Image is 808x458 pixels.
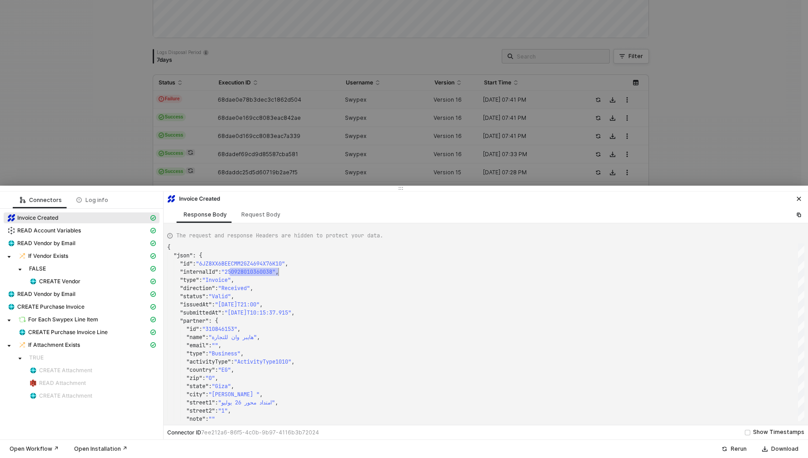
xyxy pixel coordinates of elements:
[8,227,15,234] img: integration-icon
[29,354,44,361] span: TRUE
[28,341,80,349] span: If Attachment Exists
[241,211,280,218] div: Request Body
[218,399,275,406] span: "امتداد محور 26 يوليو"
[15,251,160,261] span: If Vendor Exists
[150,266,156,271] span: icon-cards
[180,260,193,267] span: "id"
[18,356,22,361] span: caret-down
[29,265,46,272] span: FALSE
[186,407,215,414] span: "street2"
[201,429,319,436] span: 7ee212a6-86f5-4c0b-9b97-4116b3b72024
[762,446,768,452] span: icon-download
[180,268,218,276] span: "internalId"
[209,415,215,423] span: ""
[231,383,234,390] span: ,
[285,260,288,267] span: ,
[150,317,156,322] span: icon-cards
[180,317,209,325] span: "partner"
[25,365,160,376] span: CREATE Attachment
[221,309,224,316] span: :
[180,293,205,300] span: "status"
[28,316,98,323] span: For Each Swypex Line Item
[186,334,205,341] span: "name"
[167,195,220,203] div: Invoice Created
[19,329,26,336] img: integration-icon
[180,309,221,316] span: "submittedAt"
[215,366,218,374] span: :
[30,367,37,374] img: integration-icon
[209,350,240,357] span: "Business"
[202,276,231,284] span: "Invoice"
[8,291,15,298] img: integration-icon
[212,342,218,349] span: ""
[25,263,160,274] span: FALSE
[716,443,753,454] button: Rerun
[722,446,727,452] span: icon-success-page
[168,195,175,202] img: integration-icon
[218,268,221,276] span: :
[8,214,15,222] img: integration-icon
[186,415,205,423] span: "note"
[259,301,263,308] span: ,
[291,358,294,365] span: ,
[7,255,11,259] span: caret-down
[15,327,160,338] span: CREATE Purchase Invoice Line
[196,260,285,267] span: "6JZ8XX6BEECMM2GZ4694X76K10"
[4,238,160,249] span: READ Vendor by Email
[15,340,160,350] span: If Attachment Exists
[150,228,156,233] span: icon-cards
[215,285,218,292] span: :
[259,391,263,398] span: ,
[756,443,804,454] button: Download
[20,197,62,204] div: Connectors
[20,197,25,203] span: icon-logic
[150,304,156,310] span: icon-cards
[180,301,212,308] span: "issuedAt"
[186,391,205,398] span: "city"
[205,350,209,357] span: :
[186,383,209,390] span: "state"
[180,276,199,284] span: "type"
[7,318,11,323] span: caret-down
[212,301,215,308] span: :
[215,407,218,414] span: :
[199,276,202,284] span: :
[167,429,319,436] div: Connector ID
[228,407,231,414] span: ,
[275,268,279,276] span: ,
[231,358,234,365] span: :
[17,227,81,234] span: READ Account Variables
[150,215,156,221] span: icon-cards
[17,214,58,222] span: Invoice Created
[150,253,156,259] span: icon-cards
[209,334,257,341] span: "هايبر وان للتجارة"
[176,231,383,240] span: The request and response Headers are hidden to protect your data.
[174,252,193,259] span: "json"
[202,374,205,382] span: :
[753,428,804,437] div: Show Timestamps
[184,211,227,218] div: Response Body
[74,445,127,453] div: Open Installation ↗
[39,278,80,285] span: CREATE Vendor
[234,358,291,365] span: "ActivityType1010"
[25,390,160,401] span: CREATE Attachment
[150,241,156,246] span: icon-cards
[215,399,218,406] span: :
[209,293,231,300] span: "Valid"
[17,303,85,310] span: CREATE Purchase Invoice
[18,267,22,272] span: caret-down
[186,366,215,374] span: "country"
[39,379,86,387] span: READ Attachment
[205,415,209,423] span: :
[205,293,209,300] span: :
[218,285,250,292] span: "Received"
[193,260,196,267] span: :
[237,325,240,333] span: ,
[39,367,92,374] span: CREATE Attachment
[205,374,215,382] span: "0"
[17,240,75,247] span: READ Vendor by Email
[4,289,160,300] span: READ Vendor by Email
[212,383,231,390] span: "Giza"
[150,291,156,297] span: icon-cards
[167,244,170,251] span: {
